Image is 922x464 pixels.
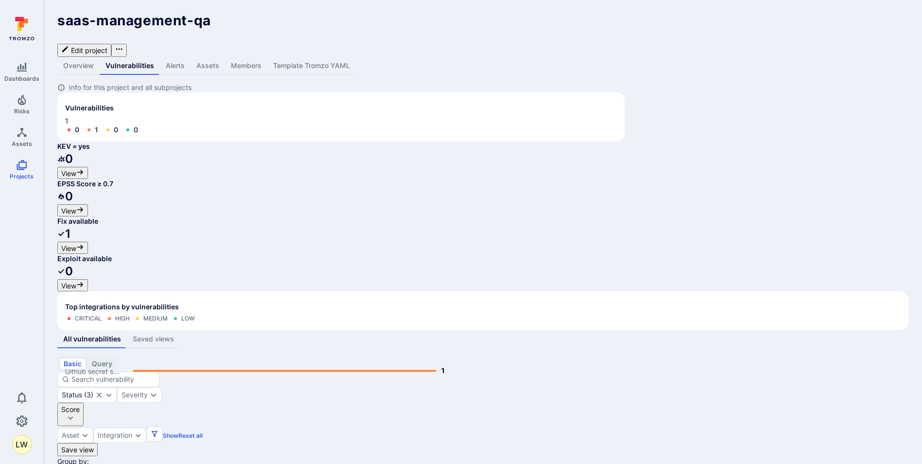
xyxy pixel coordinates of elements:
span: 0 [65,189,73,203]
a: Members [225,57,267,75]
a: Edit project [57,46,111,54]
button: Asset [62,431,79,439]
span: Info for this project and all subprojects [69,83,191,92]
div: ( 3 ) [62,391,93,399]
a: View [57,169,88,178]
svg: Top integrations by vulnerabilities bar [65,322,471,414]
button: Expand dropdown [105,391,113,399]
a: Template Tromzo YAML [267,57,356,75]
div: Saved views [133,334,174,344]
div: Medium [143,315,168,322]
span: saas-management-qa [57,12,211,29]
div: Status [62,391,82,399]
a: View [57,282,88,290]
button: query [87,358,117,370]
div: Top integrations by vulnerabilities [57,291,908,330]
span: Risks [14,107,30,115]
div: assets tabs [57,330,908,348]
button: Save view [57,443,98,456]
button: Filters [146,426,163,442]
div: Project tabs [57,57,908,75]
span: Dashboards [4,75,39,82]
a: 0 [75,125,79,134]
button: View [57,204,88,216]
a: 0 [134,125,138,134]
text: 1 [441,366,445,374]
div: Low [181,315,195,322]
div: Ling Wang [12,435,32,454]
h2: EPSS Score ≥ 0.7 [57,179,341,189]
button: Expand dropdown [134,431,142,439]
button: Integration [98,431,132,439]
a: Assets [191,57,225,75]
button: Status(3) [62,391,93,399]
div: Score [61,404,80,414]
button: Edit project [57,44,111,57]
button: Show [163,432,178,439]
button: Expand dropdown [150,391,157,399]
button: View [57,242,88,254]
div: Vulnerabilities [57,92,625,142]
button: View [57,279,88,291]
a: View [57,244,88,252]
a: Overview [57,57,100,75]
button: basic [59,358,86,370]
a: Vulnerabilities [100,57,160,75]
h2: KEV = yes [57,142,341,151]
span: Vulnerabilities [65,103,114,113]
div: All vulnerabilities [63,334,121,344]
span: 1 [65,116,617,126]
span: 0 [65,264,73,278]
button: Expand dropdown [81,431,89,439]
a: 1 [95,125,98,134]
button: View [57,167,88,179]
a: View [57,207,88,215]
button: Reset all [178,432,203,439]
div: Critical [75,315,102,322]
span: 0 [65,152,73,166]
span: 1 [65,227,71,241]
a: 0 [114,125,118,134]
span: Projects [10,173,34,180]
span: Top integrations by vulnerabilities [65,302,179,312]
a: Alerts [160,57,191,75]
button: LW [12,435,32,454]
button: Score [57,403,84,426]
h2: Exploit available [57,254,341,264]
span: Assets [12,140,32,147]
div: High [115,315,130,322]
h2: Fix available [57,216,341,226]
text: Github secret s... [65,367,119,375]
button: Options menu [111,44,127,57]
